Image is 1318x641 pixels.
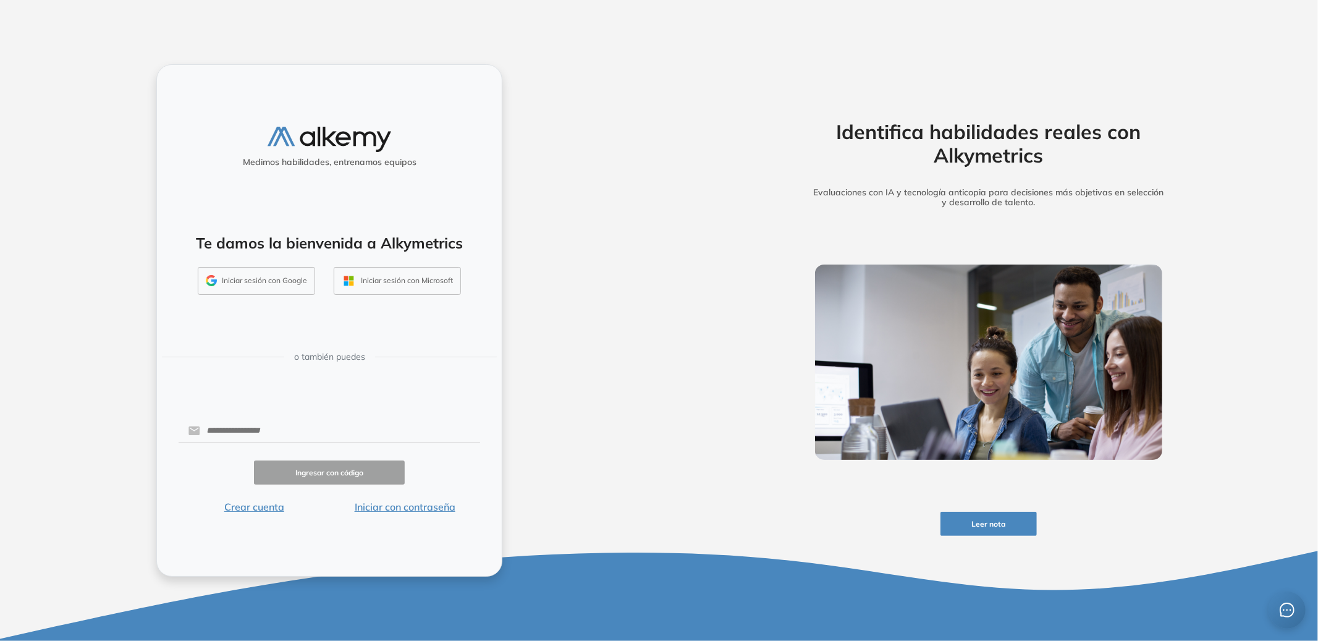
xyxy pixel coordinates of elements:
[940,512,1037,536] button: Leer nota
[162,157,497,168] h5: Medimos habilidades, entrenamos equipos
[254,461,405,485] button: Ingresar con código
[329,499,480,514] button: Iniciar con contraseña
[796,120,1181,168] h2: Identifica habilidades reales con Alkymetrics
[206,275,217,286] img: GMAIL_ICON
[815,265,1162,460] img: img-more-info
[198,267,315,295] button: Iniciar sesión con Google
[294,350,365,363] span: o también puedes
[268,127,391,152] img: logo-alkemy
[1097,499,1318,641] iframe: Chat Widget
[334,267,461,295] button: Iniciar sesión con Microsoft
[796,187,1181,208] h5: Evaluaciones con IA y tecnología anticopia para decisiones más objetivas en selección y desarroll...
[342,274,356,288] img: OUTLOOK_ICON
[173,234,486,252] h4: Te damos la bienvenida a Alkymetrics
[179,499,329,514] button: Crear cuenta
